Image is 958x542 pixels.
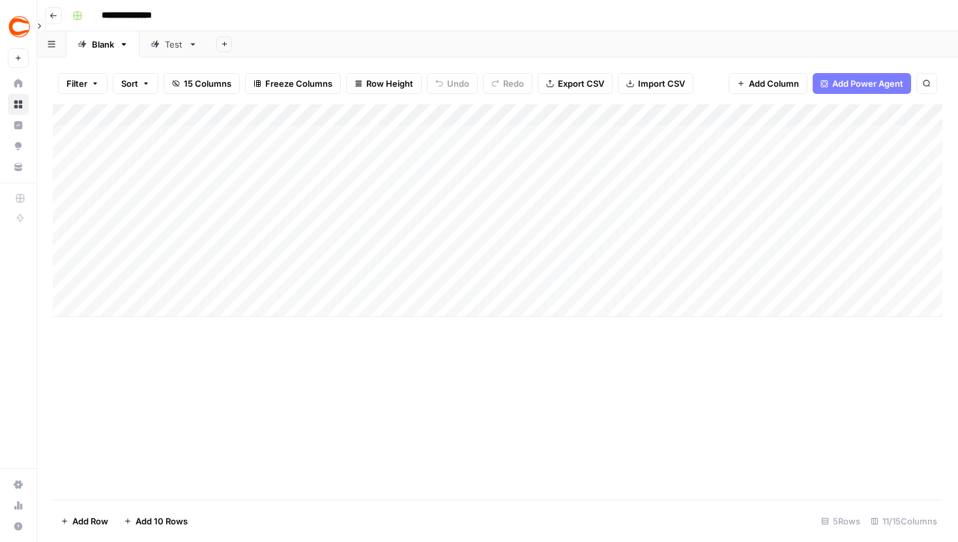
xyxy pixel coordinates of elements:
[8,495,29,516] a: Usage
[483,73,532,94] button: Redo
[8,115,29,136] a: Insights
[58,73,108,94] button: Filter
[8,94,29,115] a: Browse
[116,511,196,532] button: Add 10 Rows
[558,77,604,90] span: Export CSV
[53,511,116,532] button: Add Row
[503,77,524,90] span: Redo
[638,77,685,90] span: Import CSV
[832,77,903,90] span: Add Power Agent
[618,73,693,94] button: Import CSV
[447,77,469,90] span: Undo
[66,31,139,57] a: Blank
[8,136,29,157] a: Opportunities
[346,73,422,94] button: Row Height
[139,31,209,57] a: Test
[8,10,29,43] button: Workspace: Covers
[121,77,138,90] span: Sort
[265,77,332,90] span: Freeze Columns
[66,77,87,90] span: Filter
[366,77,413,90] span: Row Height
[729,73,807,94] button: Add Column
[8,73,29,94] a: Home
[92,38,114,51] div: Blank
[113,73,158,94] button: Sort
[813,73,911,94] button: Add Power Agent
[8,15,31,38] img: Covers Logo
[136,515,188,528] span: Add 10 Rows
[164,73,240,94] button: 15 Columns
[749,77,799,90] span: Add Column
[165,38,183,51] div: Test
[184,77,231,90] span: 15 Columns
[427,73,478,94] button: Undo
[816,511,865,532] div: 5 Rows
[538,73,613,94] button: Export CSV
[865,511,942,532] div: 11/15 Columns
[8,474,29,495] a: Settings
[72,515,108,528] span: Add Row
[245,73,341,94] button: Freeze Columns
[8,516,29,537] button: Help + Support
[8,157,29,177] a: Your Data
